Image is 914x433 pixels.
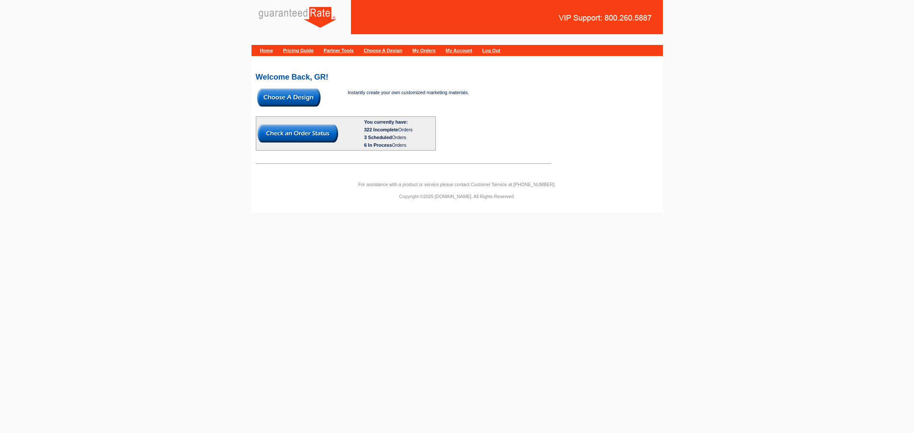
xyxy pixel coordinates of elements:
div: Orders Orders Orders [364,126,434,149]
a: Pricing Guide [283,48,314,53]
p: For assistance with a product or service please contact Customer Service at [PHONE_NUMBER]. [252,181,663,188]
a: Choose A Design [364,48,402,53]
h2: Welcome Back, GR! [256,73,659,81]
p: Copyright ©2025 [DOMAIN_NAME]. All Rights Reserved. [252,193,663,200]
a: Log Out [482,48,500,53]
span: 322 Incomplete [364,127,398,132]
span: 6 In Process [364,142,392,148]
img: button-check-order-status.gif [258,125,338,142]
a: My Orders [412,48,435,53]
b: You currently have: [364,119,408,125]
a: Home [260,48,273,53]
a: My Account [446,48,472,53]
span: 3 Scheduled [364,135,392,140]
a: Partner Tools [324,48,354,53]
span: Instantly create your own customized marketing materials. [348,90,469,95]
img: button-choose-design.gif [257,89,321,107]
